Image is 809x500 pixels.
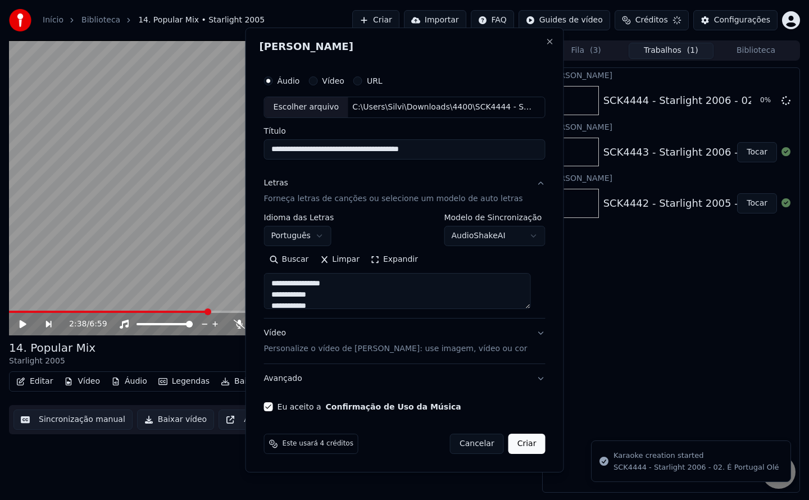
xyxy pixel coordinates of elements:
button: Buscar [264,251,315,269]
div: Vídeo [264,328,528,354]
button: Cancelar [450,434,504,454]
label: Áudio [278,77,300,85]
h2: [PERSON_NAME] [260,42,550,52]
div: C:\Users\Silvi\Downloads\4400\SCK4444 - Starlight 2006 - 02. É Portugal Olé.mp3 [348,102,539,113]
label: Eu aceito a [278,403,461,411]
label: URL [367,77,383,85]
span: Este usará 4 créditos [283,439,353,448]
button: Limpar [314,251,365,269]
label: Modelo de Sincronização [444,213,545,221]
label: Vídeo [322,77,344,85]
button: Criar [508,434,546,454]
p: Forneça letras de canções ou selecione um modelo de auto letras [264,193,523,204]
button: Eu aceito a [326,403,461,411]
button: Avançado [264,364,546,393]
button: LetrasForneça letras de canções ou selecione um modelo de auto letras [264,169,546,213]
label: Idioma das Letras [264,213,334,221]
button: Expandir [365,251,424,269]
button: VídeoPersonalize o vídeo de [PERSON_NAME]: use imagem, vídeo ou cor [264,319,546,363]
div: Letras [264,178,288,189]
div: LetrasForneça letras de canções ou selecione um modelo de auto letras [264,213,546,318]
label: Título [264,127,546,135]
div: Escolher arquivo [265,97,348,117]
p: Personalize o vídeo de [PERSON_NAME]: use imagem, vídeo ou cor [264,343,528,354]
